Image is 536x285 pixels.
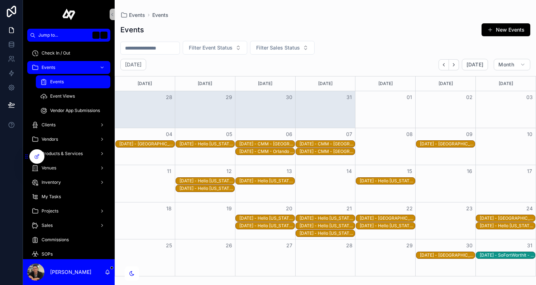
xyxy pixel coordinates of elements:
[42,208,58,214] span: Projects
[345,130,354,139] button: 07
[480,252,535,258] div: 1/31/2026 - SoFortWorthIt - National - Ridglea Country Club - recQ13ZguMjBA9ua4
[239,141,295,147] div: [DATE] - CMM - [GEOGRAPHIC_DATA] - [GEOGRAPHIC_DATA] - [GEOGRAPHIC_DATA] - recuQvDSmBjBTNl6s
[462,59,488,70] button: [DATE]
[250,41,315,55] button: Select Button
[465,204,474,213] button: 23
[480,252,535,258] div: [DATE] - SoFortWorthIt - National - Ridglea Country Club - recQ13ZguMjBA9ua4
[465,130,474,139] button: 09
[256,44,300,51] span: Filter Sales Status
[129,11,145,19] span: Events
[239,223,295,229] div: [DATE] - Hello [US_STATE] - [GEOGRAPHIC_DATA] - Signia by [PERSON_NAME] [PERSON_NAME] Creek - rec...
[345,204,354,213] button: 21
[239,178,295,184] div: [DATE] - Hello [US_STATE] - [GEOGRAPHIC_DATA] - [GEOGRAPHIC_DATA] [GEOGRAPHIC_DATA] - recZanBdOiY...
[27,61,110,74] a: Events
[525,130,534,139] button: 10
[360,178,415,184] div: [DATE] - Hello [US_STATE] - [GEOGRAPHIC_DATA][PERSON_NAME][GEOGRAPHIC_DATA] - recJFxoRVfe8ohZZB
[165,241,173,250] button: 25
[27,29,110,42] button: Jump to...K
[239,148,295,155] div: 1/6/2026 - CMM - Orlando - Ole Red Orlando - recRfhaaj4oVFSHr7
[27,162,110,174] a: Venues
[152,11,168,19] a: Events
[42,151,83,156] span: Products & Services
[180,141,235,147] div: 1/5/2026 - Hello Florida - Orlando - JW Marriott Orlando Grande Lakes - recG5zpauUonq02Wm
[300,230,355,237] div: 1/21/2026 - Hello Florida - Orlando - Omni Orlando Resort Champions Gate - recr1cnxE7aWdHIyi
[297,76,354,91] div: [DATE]
[420,141,475,147] div: [DATE] - [GEOGRAPHIC_DATA] - [GEOGRAPHIC_DATA] - [GEOGRAPHIC_DATA] - recyRzK3SM0nrp3XA
[360,178,415,184] div: 1/15/2026 - Hello Florida - Orlando - JW Marriott Orlando Grande Lakes - recJFxoRVfe8ohZZB
[120,11,145,19] a: Events
[239,178,295,184] div: 1/13/2026 - Hello Florida - Orlando - Waldorf Astoria - recZanBdOiYK98SVE
[405,93,414,102] button: 01
[180,178,235,184] div: 1/12/2026 - Hello Florida - Orlando - Sapphire Falls Resort - rec31CUUShNZTXbUn
[345,241,354,250] button: 28
[285,204,293,213] button: 20
[465,167,474,176] button: 16
[50,108,100,113] span: Vendor App Submissions
[125,61,142,68] h2: [DATE]
[300,215,355,221] div: [DATE] - Hello [US_STATE] - [GEOGRAPHIC_DATA] - - rec9SkyWAO1QjQXM5
[498,61,514,68] span: Month
[239,215,295,221] div: 1/20/2026 - Hello Florida - Orlando - Rosen Shingle Creek - reclw7XAqoAPybKNl
[239,141,295,147] div: 1/6/2026 - CMM - Orlando - Orange County Convention Center - South Building - recuQvDSmBjBTNl6s
[189,44,233,51] span: Filter Event Status
[27,133,110,146] a: Vendors
[36,90,110,103] a: Event Views
[23,42,115,259] div: scrollable content
[116,76,174,91] div: [DATE]
[50,79,64,85] span: Events
[36,104,110,117] a: Vendor App Submissions
[285,167,293,176] button: 13
[225,241,233,250] button: 26
[165,130,173,139] button: 04
[42,179,61,185] span: Inventory
[42,136,58,142] span: Vendors
[405,241,414,250] button: 29
[183,41,247,55] button: Select Button
[27,176,110,189] a: Inventory
[420,252,475,258] div: [DATE] - [GEOGRAPHIC_DATA] - [GEOGRAPHIC_DATA] - [GEOGRAPHIC_DATA] - rec7lsTNzvzuzNJai
[360,215,415,221] div: 1/22/2026 - LoganMania - Orlando - Kia Center - recrRmVIJs98CJ93Z
[345,167,354,176] button: 14
[360,223,415,229] div: 1/22/2026 - Hello Florida - Orlando - Omni Orlando Resort Champions Gate - recwtmDgjBCyJGz3J
[180,178,235,184] div: [DATE] - Hello [US_STATE] - [GEOGRAPHIC_DATA] - [GEOGRAPHIC_DATA] - rec31CUUShNZTXbUn
[439,59,449,70] button: Back
[165,204,173,213] button: 18
[300,149,355,154] div: [DATE] - CMM - [GEOGRAPHIC_DATA] - [GEOGRAPHIC_DATA] - [GEOGRAPHIC_DATA] - recJxkLNTOfBdIZMO
[239,215,295,221] div: [DATE] - Hello [US_STATE] - [GEOGRAPHIC_DATA][PERSON_NAME] [GEOGRAPHIC_DATA] - reclw7XAqoAPybKNl
[42,251,53,257] span: SOPs
[176,76,234,91] div: [DATE]
[405,204,414,213] button: 22
[38,32,90,38] span: Jump to...
[180,186,235,191] div: [DATE] - Hello [US_STATE] - [GEOGRAPHIC_DATA] - [GEOGRAPHIC_DATA] Marriott - recH9mbuWR1iczDAu
[115,76,536,276] div: Month View
[42,165,56,171] span: Venues
[42,194,61,200] span: My Tasks
[300,223,355,229] div: [DATE] - Hello [US_STATE] - [GEOGRAPHIC_DATA] - [GEOGRAPHIC_DATA] Champions Gate - recrA0Jzx2U8frj1t
[27,118,110,131] a: Clients
[405,167,414,176] button: 15
[480,223,535,229] div: [DATE] - Hello [US_STATE] - [GEOGRAPHIC_DATA] - Universal Helios Grand Hotel - rechLiJ38e8YJhFmz
[225,130,233,139] button: 05
[36,75,110,88] a: Events
[42,122,56,128] span: Clients
[300,148,355,155] div: 1/7/2026 - CMM - Orlando - Orange County Convention Center - South Building - recJxkLNTOfBdIZMO
[300,230,355,236] div: [DATE] - Hello [US_STATE] - [GEOGRAPHIC_DATA] - [GEOGRAPHIC_DATA] Champions Gate - recr1cnxE7aWdHIyi
[525,241,534,250] button: 31
[239,149,295,154] div: [DATE] - CMM - Orlando - Ole Red Orlando - recRfhaaj4oVFSHr7
[300,141,355,147] div: 1/7/2026 - CMM - Orlando - Orange County Convention Center - South Building - rec76eVCDQqcqKDku
[525,93,534,102] button: 03
[62,9,76,20] img: App logo
[225,204,233,213] button: 19
[225,167,233,176] button: 12
[285,241,293,250] button: 27
[525,204,534,213] button: 24
[27,219,110,232] a: Sales
[466,61,483,68] span: [DATE]
[225,93,233,102] button: 29
[27,248,110,261] a: SOPs
[480,215,535,221] div: [DATE] - [GEOGRAPHIC_DATA] - [GEOGRAPHIC_DATA] - [GEOGRAPHIC_DATA] - recZldLQT12MMwYzq
[300,215,355,221] div: 1/21/2026 - Hello Florida - Orlando - - rec9SkyWAO1QjQXM5
[119,141,174,147] div: 1/4/2026 - LoganMania - Orlando - Kia Center - recpxPfjZKAs8Zo8g
[356,76,414,91] div: [DATE]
